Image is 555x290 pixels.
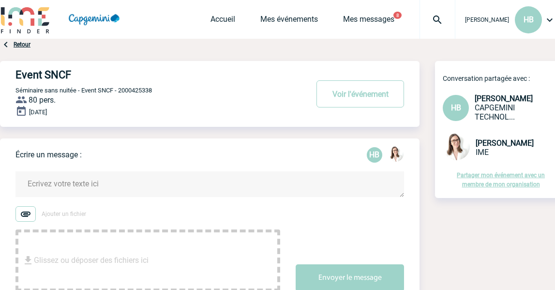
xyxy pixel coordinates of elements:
span: IME [476,148,489,157]
h4: Event SNCF [15,69,279,81]
button: 8 [393,12,402,19]
p: HB [367,147,382,163]
span: HB [524,15,534,24]
span: [PERSON_NAME] [476,138,534,148]
a: Mes événements [260,15,318,28]
span: [PERSON_NAME] [475,94,533,103]
img: 122719-0.jpg [388,146,404,162]
a: Retour [14,41,30,48]
button: Voir l'événement [316,80,404,107]
a: Accueil [210,15,235,28]
span: [PERSON_NAME] [465,16,509,23]
a: Partager mon événement avec un membre de mon organisation [457,172,545,188]
div: Hélène BARTHELMÉ [367,147,382,163]
img: 122719-0.jpg [443,133,470,160]
a: Mes messages [343,15,394,28]
img: file_download.svg [22,255,34,266]
span: 80 pers. [29,95,56,105]
span: CAPGEMINI TECHNOLOGY SERVICES [475,103,515,122]
div: Bérengère LEMONNIER [388,146,404,164]
span: Ajouter un fichier [42,211,86,217]
span: Séminaire sans nuitée - Event SNCF - 2000425338 [15,87,152,94]
span: Glissez ou déposer des fichiers ici [34,236,149,285]
span: HB [451,103,461,112]
p: Écrire un message : [15,150,82,159]
span: [DATE] [29,108,47,116]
